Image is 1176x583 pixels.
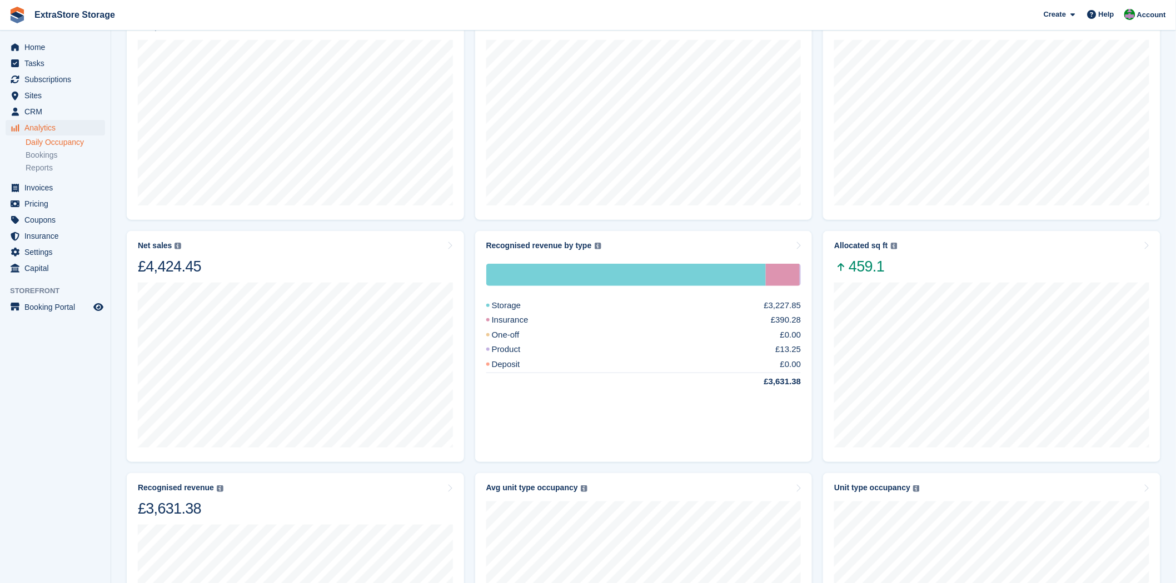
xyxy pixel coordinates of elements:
span: Account [1137,9,1166,21]
img: icon-info-grey-7440780725fd019a000dd9b08b2336e03edf1995a4989e88bcd33f0948082b44.svg [217,485,223,492]
span: Tasks [24,56,91,71]
div: Storage [486,264,766,286]
img: icon-info-grey-7440780725fd019a000dd9b08b2336e03edf1995a4989e88bcd33f0948082b44.svg [175,243,181,249]
span: Coupons [24,212,91,228]
span: Create [1044,9,1066,20]
a: Reports [26,163,105,173]
div: Allocated sq ft [834,241,888,250]
a: menu [6,120,105,135]
div: Recognised revenue by type [486,241,592,250]
a: ExtraStore Storage [30,6,119,24]
img: icon-info-grey-7440780725fd019a000dd9b08b2336e03edf1995a4989e88bcd33f0948082b44.svg [595,243,601,249]
span: Settings [24,244,91,260]
span: Analytics [24,120,91,135]
div: £3,227.85 [764,299,801,312]
a: menu [6,72,105,87]
a: menu [6,244,105,260]
div: One-off [486,329,546,341]
a: menu [6,39,105,55]
span: Sites [24,88,91,103]
span: Subscriptions [24,72,91,87]
span: Insurance [24,228,91,244]
span: 459.1 [834,257,897,276]
div: Deposit [486,358,547,371]
span: Invoices [24,180,91,195]
img: icon-info-grey-7440780725fd019a000dd9b08b2336e03edf1995a4989e88bcd33f0948082b44.svg [891,243,898,249]
div: Unit type occupancy [834,483,910,492]
a: menu [6,180,105,195]
img: icon-info-grey-7440780725fd019a000dd9b08b2336e03edf1995a4989e88bcd33f0948082b44.svg [913,485,920,492]
div: Recognised revenue [138,483,214,492]
div: £390.28 [771,314,801,326]
img: icon-info-grey-7440780725fd019a000dd9b08b2336e03edf1995a4989e88bcd33f0948082b44.svg [581,485,587,492]
div: Product [800,264,801,286]
div: £0.00 [780,358,801,371]
div: £0.00 [780,329,801,341]
div: Insurance [766,264,800,286]
span: Storefront [10,285,111,296]
div: Product [486,343,547,356]
a: menu [6,56,105,71]
img: stora-icon-8386f47178a22dfd0bd8f6a31ec36ba5ce8667c1dd55bd0f319d3a0aa187defe.svg [9,7,26,23]
a: menu [6,299,105,315]
a: menu [6,88,105,103]
span: Capital [24,260,91,276]
div: £13.25 [775,343,801,356]
div: Avg unit type occupancy [486,483,578,492]
div: Insurance [486,314,555,326]
a: Bookings [26,150,105,160]
div: £3,631.38 [138,499,223,518]
span: Booking Portal [24,299,91,315]
a: menu [6,104,105,119]
a: menu [6,228,105,244]
span: CRM [24,104,91,119]
div: Net sales [138,241,172,250]
a: menu [6,260,105,276]
a: Preview store [92,300,105,314]
span: Pricing [24,196,91,212]
div: Storage [486,299,548,312]
div: £4,424.45 [138,257,201,276]
a: menu [6,212,105,228]
span: Help [1099,9,1114,20]
span: Home [24,39,91,55]
div: £3,631.38 [738,375,801,388]
a: menu [6,196,105,212]
a: Daily Occupancy [26,137,105,148]
img: Grant Daniel [1124,9,1135,20]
